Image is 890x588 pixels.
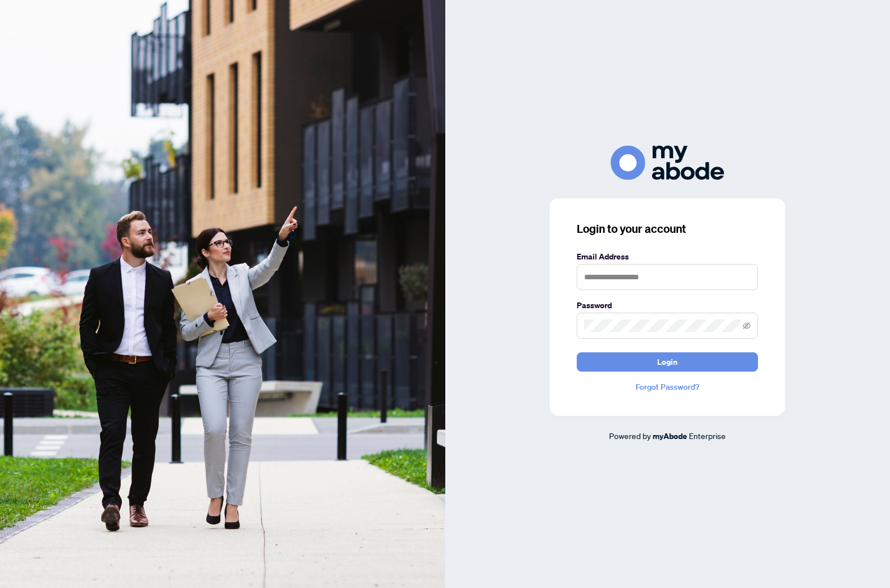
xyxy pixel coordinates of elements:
[577,381,758,393] a: Forgot Password?
[577,299,758,312] label: Password
[577,221,758,237] h3: Login to your account
[653,430,687,442] a: myAbode
[611,146,724,180] img: ma-logo
[577,352,758,372] button: Login
[743,322,751,330] span: eye-invisible
[657,353,678,371] span: Login
[609,431,651,441] span: Powered by
[577,250,758,263] label: Email Address
[689,431,726,441] span: Enterprise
